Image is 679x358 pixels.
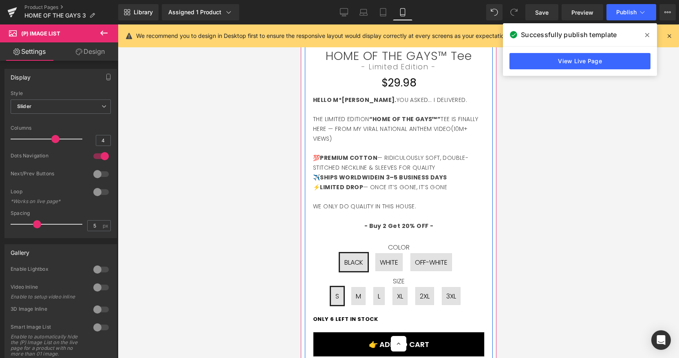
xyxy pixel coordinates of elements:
span: WHITE [79,229,97,246]
span: $29.98 [81,51,116,66]
button: Redo [506,4,522,20]
a: Design [61,42,120,61]
p: ⚡️ — ONCE IT’S GONE, IT’S GONE [12,158,184,168]
div: Columns [11,125,111,131]
span: XL [96,263,102,280]
div: 3D Image Inline [11,306,85,314]
p: ✈️ [12,148,184,158]
div: Assigned 1 Product [168,8,233,16]
div: Next/Prev Buttons [11,170,85,179]
div: Spacing [11,210,111,216]
label: COLOR [12,219,184,229]
label: SIZE [12,253,184,263]
a: Mobile [393,4,412,20]
span: Library [134,9,153,16]
span: S [35,263,38,280]
span: keyboard_arrow_up [93,312,103,327]
b: - Buy 2 Get 20% OFF - [64,197,132,206]
div: Dots Navigation [11,152,85,161]
strong: IN 3–5 BUSINESS DAYS [77,149,146,157]
strong: ” [137,91,140,99]
div: Enable Lightbox [11,266,85,274]
span: px [103,223,110,228]
a: Laptop [354,4,373,20]
p: 💯 — RIDICULOUSLY SOFT, DOUBLE-STITCHED NECKLINE & SLEEVES FOR QUALITY [12,129,184,148]
span: 3XL [145,263,155,280]
div: Enable to automatically hide the (P) Image List on the live page for a product with no more than ... [11,334,84,357]
span: OFF-WHITE [114,229,147,246]
p: THE LIMITED EDITION TEE IS FINALLY HERE — FROM MY VIRAL NATIONAL ANTHEM VIDEO [12,90,184,119]
strong: SHIPS WORLDWIDE [19,149,77,157]
div: Style [11,91,111,96]
p: - Limited Edition - [12,40,184,44]
span: 👉 ADD TO CART [68,315,128,325]
span: L [77,263,79,280]
span: 2XL [119,263,129,280]
button: Undo [486,4,503,20]
b: ONLY 6 LEFT IN STOCK [12,291,77,298]
p: YOU ASKED… I DELIVERED. [12,71,184,81]
span: M [55,263,60,280]
strong: LIMITED DROP [19,159,62,167]
a: Product Pages [24,4,118,11]
span: HOME OF THE GAYS 3 [24,12,86,19]
div: Enable to setup video inline [11,294,84,300]
button: Publish [606,4,656,20]
p: We recommend you to design in Desktop first to ensure the responsive layout would display correct... [136,31,509,40]
span: Save [535,8,549,17]
div: Gallery [11,245,29,256]
span: Publish [616,9,637,15]
p: HOME OF THE GAYS™ Tee [12,24,184,39]
strong: “ [68,91,72,99]
a: Desktop [334,4,354,20]
div: Smart Image List [11,324,85,332]
a: Tablet [373,4,393,20]
button: 👉 ADD TO CART [12,307,184,332]
p: WE ONLY DO QUALITY IN THIS HOUSE. [12,177,184,187]
strong: HELLO M*[PERSON_NAME]. [12,71,96,80]
div: *Works on live page* [11,199,84,204]
span: Preview [571,8,593,17]
span: (P) Image List [21,30,60,37]
span: (10M+ VIEWS) [12,100,167,118]
span: BLACK [44,229,62,246]
a: Preview [562,4,603,20]
b: Slider [17,103,31,109]
button: More [659,4,676,20]
div: Video Inline [11,284,85,292]
a: New Library [118,4,159,20]
div: Loop [11,188,85,197]
p: Guaranteed safe & secure checkout [60,333,148,343]
div: Open Intercom Messenger [651,330,671,350]
span: Successfully publish template [521,30,617,40]
a: View Live Page [509,53,650,69]
div: Display [11,69,31,81]
strong: HOME OF THE GAYS™ [72,91,137,99]
strong: PREMIUM COTTON [19,129,77,137]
